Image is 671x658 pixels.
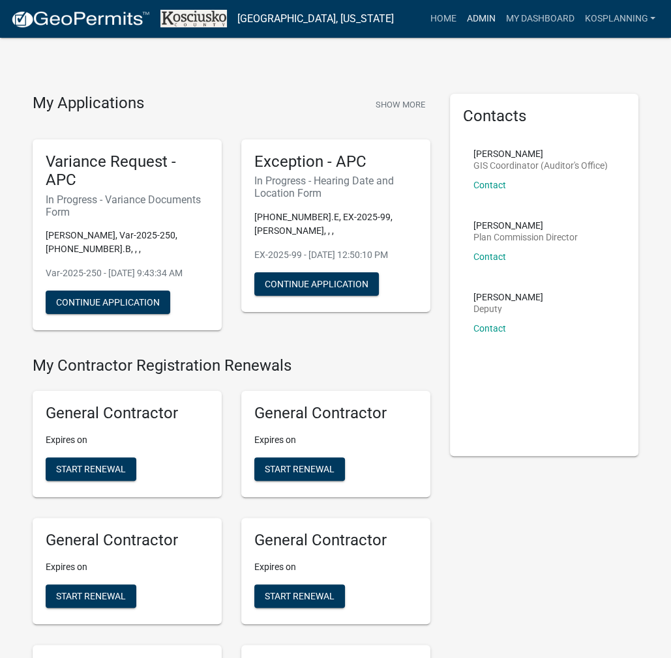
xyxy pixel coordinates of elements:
[56,464,126,474] span: Start Renewal
[500,7,579,31] a: My Dashboard
[473,221,578,230] p: [PERSON_NAME]
[579,7,661,31] a: kosplanning
[254,584,345,608] button: Start Renewal
[56,590,126,601] span: Start Renewal
[425,7,461,31] a: Home
[254,457,345,481] button: Start Renewal
[46,404,209,423] h5: General Contractor
[46,531,209,550] h5: General Contractor
[265,590,335,601] span: Start Renewal
[46,433,209,447] p: Expires on
[46,229,209,256] p: [PERSON_NAME], Var-2025-250, [PHONE_NUMBER].B, , ,
[254,272,379,296] button: Continue Application
[461,7,500,31] a: Admin
[265,464,335,474] span: Start Renewal
[254,404,417,423] h5: General Contractor
[254,433,417,447] p: Expires on
[254,175,417,199] h6: In Progress - Hearing Date and Location Form
[46,584,136,608] button: Start Renewal
[473,149,608,158] p: [PERSON_NAME]
[33,94,144,113] h4: My Applications
[46,457,136,481] button: Start Renewal
[46,152,209,190] h5: Variance Request - APC
[46,193,209,218] h6: In Progress - Variance Documents Form
[473,233,578,242] p: Plan Commission Director
[473,304,543,313] p: Deputy
[473,180,506,190] a: Contact
[46,560,209,574] p: Expires on
[160,10,227,27] img: Kosciusko County, Indiana
[254,210,417,238] p: [PHONE_NUMBER].E, EX-2025-99, [PERSON_NAME], , ,
[33,356,430,375] h4: My Contractor Registration Renewals
[473,161,608,170] p: GIS Coordinator (Auditor's Office)
[46,266,209,280] p: Var-2025-250 - [DATE] 9:43:34 AM
[254,560,417,574] p: Expires on
[237,8,394,30] a: [GEOGRAPHIC_DATA], [US_STATE]
[254,248,417,262] p: EX-2025-99 - [DATE] 12:50:10 PM
[473,251,506,262] a: Contact
[254,152,417,171] h5: Exception - APC
[463,107,626,126] h5: Contacts
[370,94,430,115] button: Show More
[254,531,417,550] h5: General Contractor
[473,323,506,334] a: Contact
[46,291,170,314] button: Continue Application
[473,293,543,302] p: [PERSON_NAME]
